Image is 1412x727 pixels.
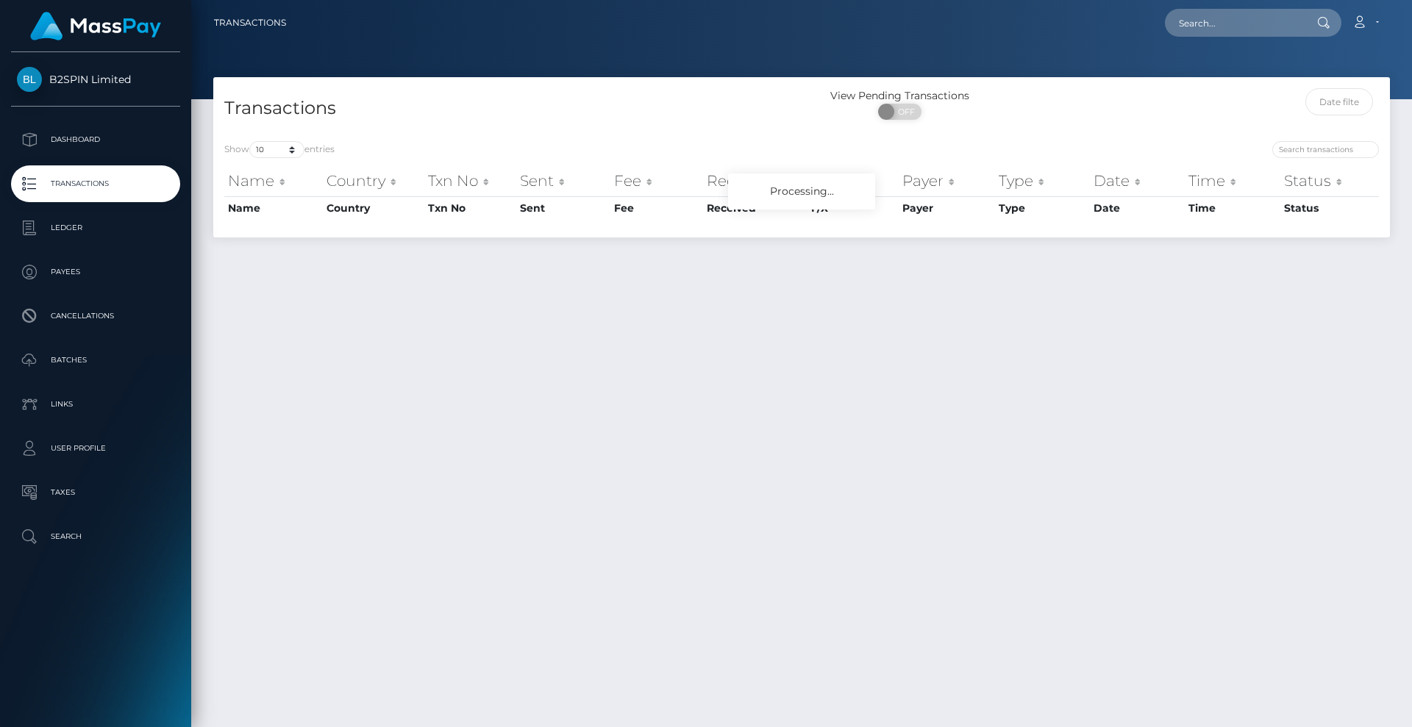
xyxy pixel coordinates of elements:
a: Payees [11,254,180,290]
a: Links [11,386,180,423]
th: Name [224,196,323,220]
input: Date filter [1305,88,1374,115]
a: Dashboard [11,121,180,158]
h4: Transactions [224,96,791,121]
th: Type [995,166,1090,196]
th: Country [323,196,425,220]
a: Cancellations [11,298,180,334]
th: Txn No [424,166,516,196]
a: User Profile [11,430,180,467]
p: Transactions [17,173,174,195]
th: Payer [899,196,995,220]
input: Search transactions [1272,141,1379,158]
th: Sent [516,166,610,196]
th: Time [1185,196,1280,220]
div: Processing... [728,173,875,209]
th: Fee [610,196,703,220]
th: Fee [610,166,703,196]
label: Show entries [224,141,335,158]
th: Name [224,166,323,196]
a: Ledger [11,209,180,246]
p: Taxes [17,481,174,504]
th: Txn No [424,196,516,220]
th: Date [1090,166,1185,196]
select: Showentries [249,141,304,158]
th: Status [1280,196,1379,220]
p: Cancellations [17,305,174,327]
a: Transactions [214,7,286,38]
th: Date [1090,196,1185,220]
th: Type [995,196,1090,220]
span: OFF [886,104,923,120]
p: Search [17,526,174,548]
p: Batches [17,349,174,371]
div: View Pending Transactions [802,88,998,104]
th: Received [703,166,807,196]
span: B2SPIN Limited [11,73,180,86]
th: F/X [807,166,899,196]
a: Batches [11,342,180,379]
p: Payees [17,261,174,283]
a: Search [11,518,180,555]
img: MassPay Logo [30,12,161,40]
th: Payer [899,166,995,196]
img: B2SPIN Limited [17,67,42,92]
th: Received [703,196,807,220]
th: Country [323,166,425,196]
th: Status [1280,166,1379,196]
th: Sent [516,196,610,220]
th: Time [1185,166,1280,196]
a: Transactions [11,165,180,202]
input: Search... [1165,9,1303,37]
p: Ledger [17,217,174,239]
p: Dashboard [17,129,174,151]
p: Links [17,393,174,415]
p: User Profile [17,437,174,459]
a: Taxes [11,474,180,511]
